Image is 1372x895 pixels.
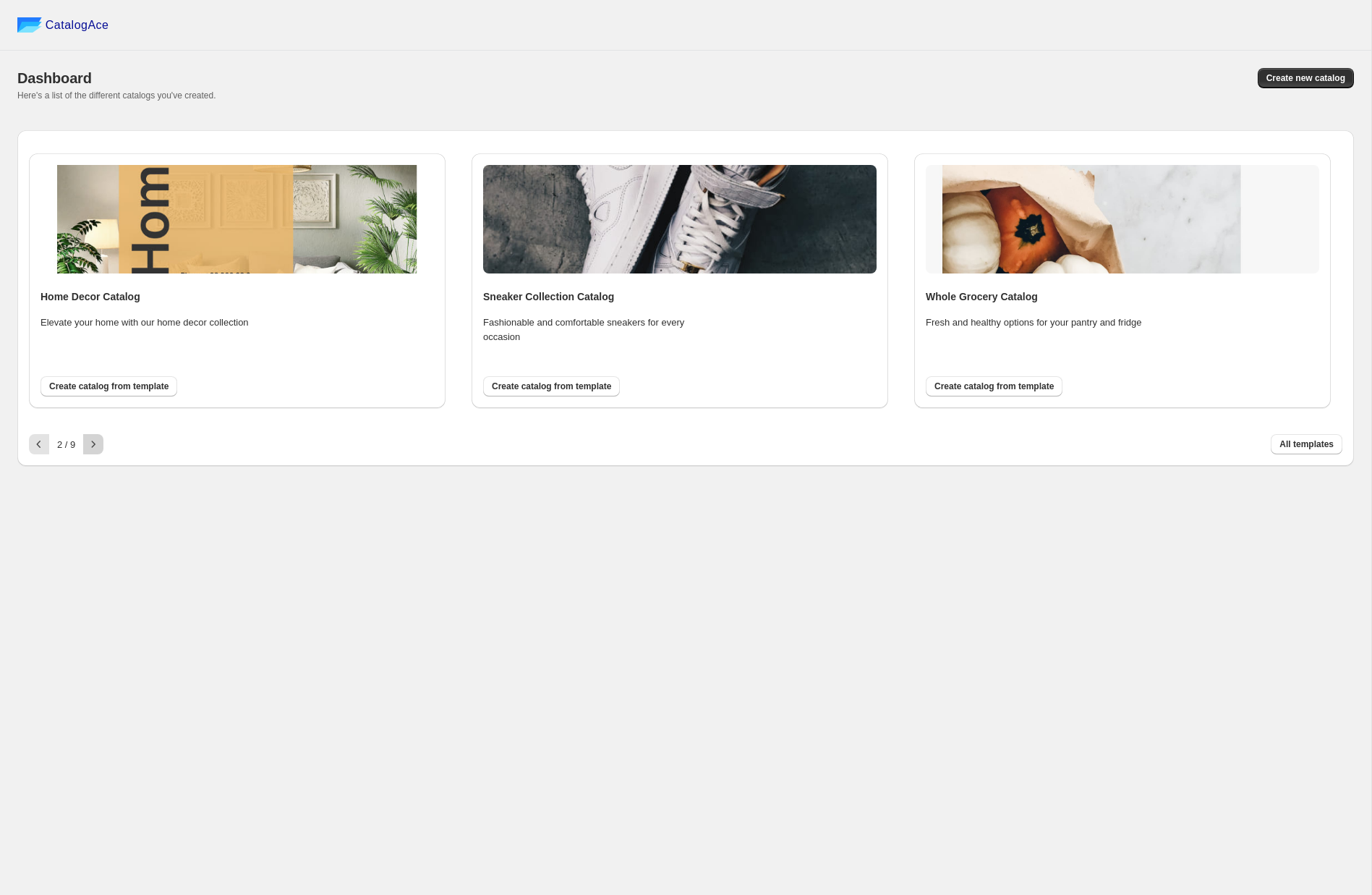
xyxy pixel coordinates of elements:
[1279,438,1334,450] span: All templates
[492,381,611,392] span: Create catalog from template
[17,90,216,101] span: Here's a list of the different catalogs you've created.
[49,381,169,392] span: Create catalog from template
[1271,434,1342,454] button: All templates
[926,315,1157,330] p: Fresh and healthy options for your pantry and fridge
[926,289,1319,304] h4: Whole Grocery Catalog
[934,381,1054,392] span: Create catalog from template
[41,315,272,330] p: Elevate your home with our home decor collection
[483,165,877,273] img: sneaker
[483,289,877,304] h4: Sneaker Collection Catalog
[41,165,434,273] img: home_decor
[1258,68,1354,88] button: Create new catalog
[41,376,177,396] button: Create catalog from template
[1266,72,1345,84] span: Create new catalog
[926,165,1319,273] img: whole_grocery
[41,289,434,304] h4: Home Decor Catalog
[46,18,109,33] span: CatalogAce
[483,376,620,396] button: Create catalog from template
[17,17,42,33] img: catalog ace
[17,70,92,86] span: Dashboard
[483,315,715,344] p: Fashionable and comfortable sneakers for every occasion
[57,439,75,450] span: 2 / 9
[926,376,1062,396] button: Create catalog from template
